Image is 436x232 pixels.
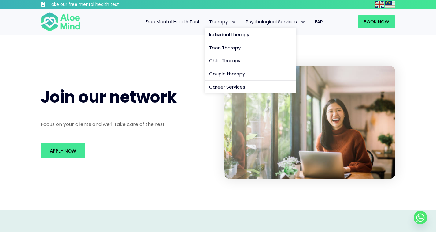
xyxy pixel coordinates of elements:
span: Child Therapy [209,57,240,64]
a: Apply Now [41,143,85,158]
span: Psychological Services: submenu [298,17,307,26]
a: Take our free mental health test [41,2,152,9]
a: Individual therapy [205,28,296,41]
span: Couple therapy [209,70,245,77]
a: Book Now [358,15,395,28]
a: English [375,1,385,8]
a: Child Therapy [205,54,296,67]
img: en [375,1,384,8]
a: EAP [310,15,327,28]
a: Psychological ServicesPsychological Services: submenu [241,15,310,28]
span: Individual therapy [209,31,249,38]
span: Therapy [209,18,237,25]
nav: Menu [88,15,327,28]
p: Focus on your clients and we’ll take care of the rest [41,121,212,128]
a: Whatsapp [414,211,427,224]
a: TherapyTherapy: submenu [205,15,241,28]
a: Malay [385,1,395,8]
span: Free Mental Health Test [146,18,200,25]
img: ms [385,1,395,8]
a: Free Mental Health Test [141,15,205,28]
span: Teen Therapy [209,44,241,51]
span: Psychological Services [246,18,306,25]
a: Teen Therapy [205,41,296,55]
span: Therapy: submenu [229,17,238,26]
a: Career Services [205,81,296,93]
span: EAP [315,18,323,25]
img: Happy young asian girl working at a coffee shop with a laptop [224,66,395,179]
span: Apply Now [50,148,76,154]
span: Book Now [364,18,389,25]
h3: Take our free mental health test [49,2,152,8]
a: Couple therapy [205,67,296,81]
img: Aloe mind Logo [41,12,80,32]
span: Join our network [41,86,177,108]
span: Career Services [209,84,245,90]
